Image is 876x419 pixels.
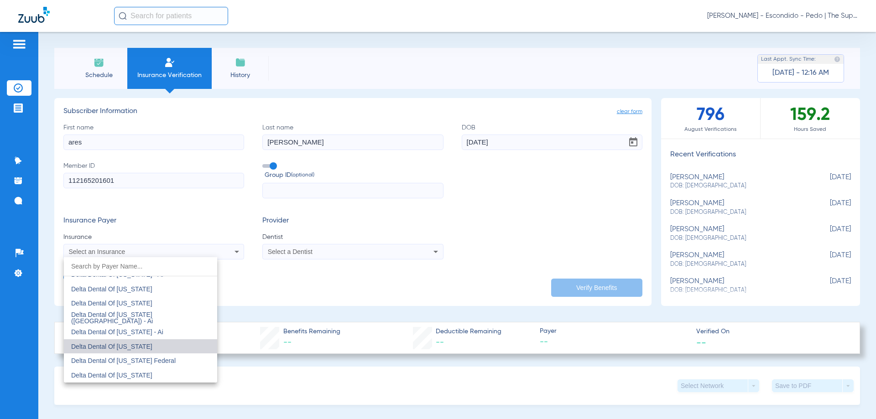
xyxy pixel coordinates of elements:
iframe: Chat Widget [830,375,876,419]
span: Delta Dental Of [US_STATE] Federal [71,357,176,364]
span: Delta Dental Of [US_STATE] [71,300,152,307]
span: Delta Dental Of [US_STATE] [71,343,152,350]
span: Delta Dental Of [US_STATE] [71,372,152,379]
input: dropdown search [64,257,217,276]
span: Delta Dental Of [US_STATE] - Ai [71,328,163,336]
span: Delta Dental Of [US_STATE] ([GEOGRAPHIC_DATA]) - Ai [71,311,153,325]
span: Delta Dental Of [US_STATE] [71,285,152,293]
